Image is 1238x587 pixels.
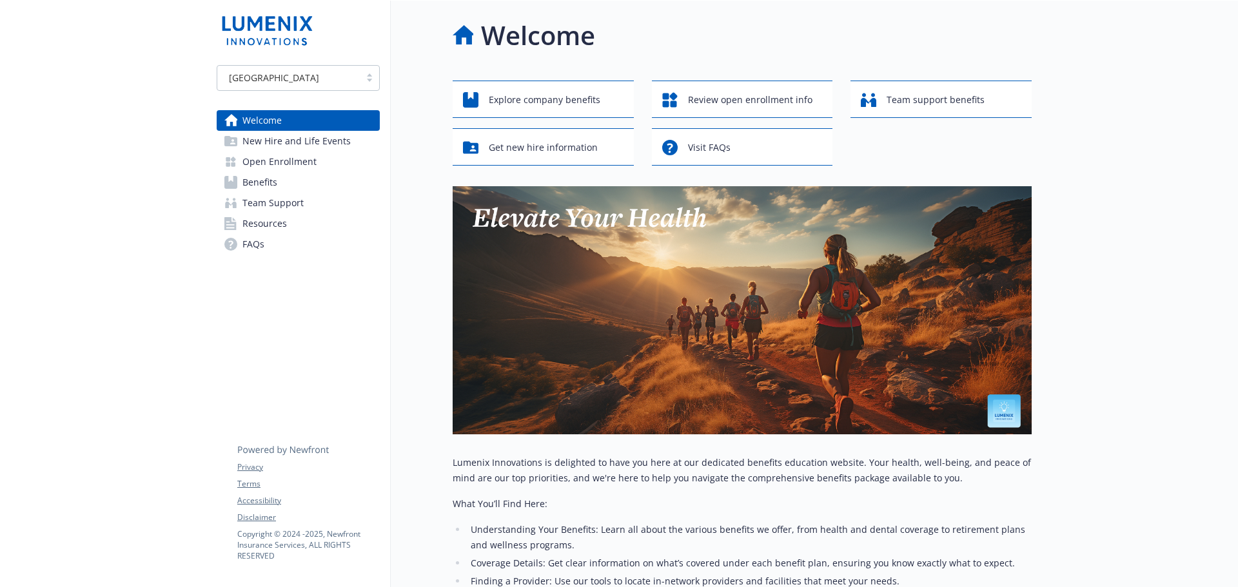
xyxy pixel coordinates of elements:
a: Privacy [237,461,379,473]
img: overview page banner [453,186,1032,434]
span: Get new hire information [489,135,598,160]
span: Team Support [242,193,304,213]
button: Visit FAQs [652,128,833,166]
span: New Hire and Life Events [242,131,351,151]
a: Welcome [217,110,380,131]
span: Visit FAQs [688,135,731,160]
p: Lumenix Innovations is delighted to have you here at our dedicated benefits education website. Yo... [453,455,1032,486]
li: Coverage Details: Get clear information on what’s covered under each benefit plan, ensuring you k... [467,555,1032,571]
a: New Hire and Life Events [217,131,380,151]
span: [GEOGRAPHIC_DATA] [229,71,319,84]
button: Review open enrollment info [652,81,833,118]
p: Copyright © 2024 - 2025 , Newfront Insurance Services, ALL RIGHTS RESERVED [237,528,379,561]
a: Disclaimer [237,512,379,523]
span: Explore company benefits [489,88,600,112]
a: Open Enrollment [217,151,380,172]
a: Accessibility [237,495,379,506]
button: Team support benefits [850,81,1032,118]
span: Open Enrollment [242,151,317,172]
button: Get new hire information [453,128,634,166]
span: Resources [242,213,287,234]
button: Explore company benefits [453,81,634,118]
a: Terms [237,478,379,490]
span: Team support benefits [887,88,985,112]
h1: Welcome [481,16,595,55]
span: [GEOGRAPHIC_DATA] [224,71,353,84]
span: Benefits [242,172,277,193]
a: FAQs [217,234,380,255]
span: FAQs [242,234,264,255]
a: Resources [217,213,380,234]
p: What You’ll Find Here: [453,496,1032,512]
li: Understanding Your Benefits: Learn all about the various benefits we offer, from health and denta... [467,522,1032,553]
span: Review open enrollment info [688,88,812,112]
a: Team Support [217,193,380,213]
span: Welcome [242,110,282,131]
a: Benefits [217,172,380,193]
